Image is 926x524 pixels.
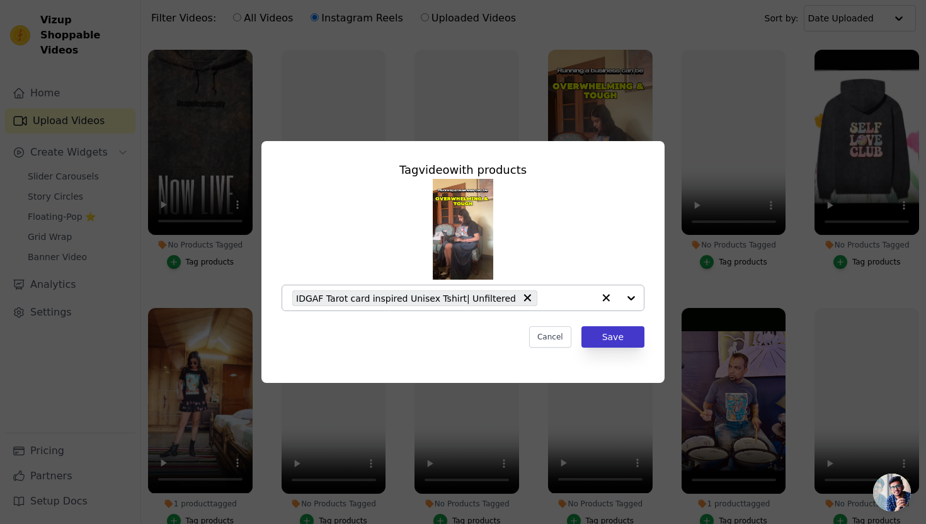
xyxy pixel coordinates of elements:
[581,326,644,348] button: Save
[529,326,571,348] button: Cancel
[433,179,493,280] img: reel-preview-2621f7-20.myshopify.com-3514743393826891979_68650646006.jpeg
[296,291,516,305] span: IDGAF Tarot card inspired Unisex Tshirt| Unfiltered
[873,474,911,511] div: Open chat
[282,161,644,179] div: Tag video with products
